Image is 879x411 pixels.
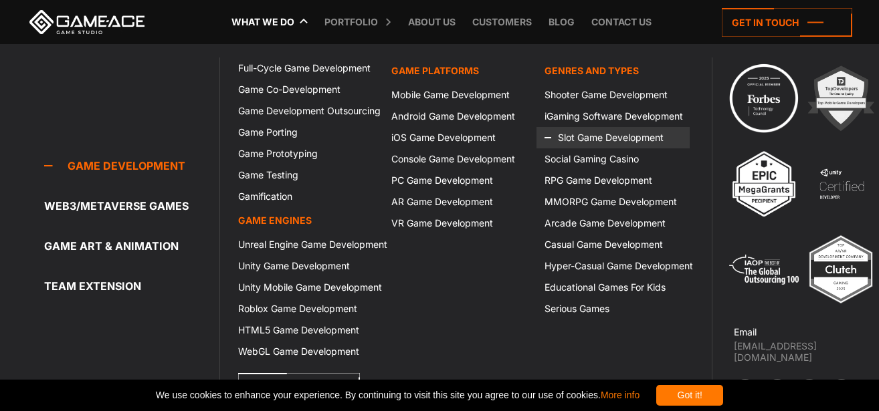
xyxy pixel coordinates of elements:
[230,319,383,341] a: HTML5 Game Development
[230,122,383,143] a: Game Porting
[601,390,640,400] a: More info
[230,164,383,186] a: Game Testing
[722,8,852,37] a: Get in touch
[230,79,383,100] a: Game Co-Development
[727,147,801,221] img: 3
[536,298,690,319] a: Serious Games
[804,233,878,306] img: Top ar vr development company gaming 2025 game ace
[383,213,536,234] a: VR Game Development
[383,57,536,84] a: Game platforms
[383,191,536,213] a: AR Game Development
[734,340,879,363] a: [EMAIL_ADDRESS][DOMAIN_NAME]
[727,233,801,306] img: 5
[804,61,878,135] img: 2
[230,341,383,362] a: WebGL Game Development
[536,213,690,234] a: Arcade Game Development
[230,234,383,255] a: Unreal Engine Game Development
[536,255,690,277] a: Hyper-Casual Game Development
[230,277,383,298] a: Unity Mobile Game Development
[536,127,690,148] a: Slot Game Development
[44,233,219,259] a: Game Art & Animation
[230,207,383,234] a: Game Engines
[156,385,640,406] span: We use cookies to enhance your experience. By continuing to visit this site you agree to our use ...
[383,148,536,170] a: Console Game Development
[383,170,536,191] a: PC Game Development
[230,57,383,79] a: Full-Cycle Game Development
[536,57,690,84] a: Genres and Types
[383,84,536,106] a: Mobile Game Development
[734,326,757,337] strong: Email
[230,255,383,277] a: Unity Game Development
[230,186,383,207] a: Gamification
[44,152,219,179] a: Game development
[238,373,360,394] a: See All Services
[230,298,383,319] a: Roblox Game Development
[805,147,878,221] img: 4
[230,100,383,122] a: Game Development Outsourcing
[383,127,536,148] a: iOS Game Development
[536,170,690,191] a: RPG Game Development
[230,143,383,164] a: Game Prototyping
[536,277,690,298] a: Educational Games For Kids
[383,106,536,127] a: Android Game Development
[44,192,219,219] a: Web3/Metaverse Games
[536,234,690,255] a: Casual Game Development
[536,191,690,213] a: MMORPG Game Development
[656,385,723,406] div: Got it!
[536,84,690,106] a: Shooter Game Development
[536,106,690,127] a: iGaming Software Development
[44,273,219,299] a: Team Extension
[727,61,801,135] img: Technology council badge program ace 2025 game ace
[536,148,690,170] a: Social Gaming Casino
